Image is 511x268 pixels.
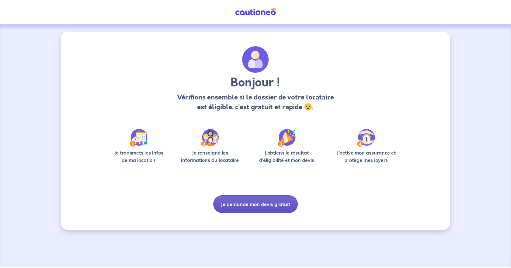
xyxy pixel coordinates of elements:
[175,75,335,90] h3: Bonjour !
[278,129,296,147] img: /static/f3e743aab9439237c3e2196e4328bba9/Step-3.svg
[177,149,243,164] p: Je renseigne les informations du locataire
[213,195,298,213] button: Je demande mon devis gratuit
[201,129,219,147] img: /static/c0a346edaed446bb123850d2d04ad552/Step-2.svg
[252,149,321,164] p: J’obtiens le résultat d’éligibilité et mon devis
[130,129,148,147] img: /static/90a569abe86eec82015bcaae536bd8e6/Step-1.svg
[233,8,278,16] img: Cautioneo
[331,149,401,164] p: J’active mon assurance et protège mes loyers
[242,46,269,73] img: archivate
[357,129,375,147] img: /static/bfff1cf634d835d9112899e6a3df1a5d/Step-4.svg
[175,92,335,112] p: Vérifions ensemble si le dossier de votre locataire est éligible, c’est gratuit et rapide 😉.
[109,149,168,164] p: Je transmets les infos de ma location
